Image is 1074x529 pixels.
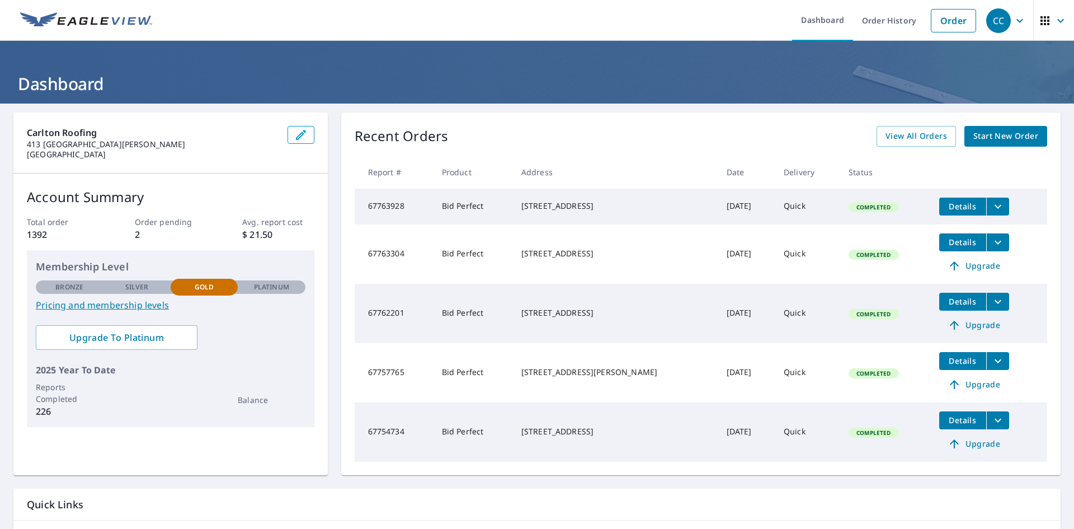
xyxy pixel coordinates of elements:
span: Completed [850,310,897,318]
td: Bid Perfect [433,224,512,284]
span: Completed [850,369,897,377]
h1: Dashboard [13,72,1061,95]
button: detailsBtn-67754734 [939,411,986,429]
span: View All Orders [885,129,947,143]
a: Pricing and membership levels [36,298,305,312]
div: CC [986,8,1011,33]
a: Upgrade [939,376,1009,394]
td: Quick [775,189,840,224]
td: [DATE] [718,402,775,462]
a: View All Orders [877,126,956,147]
p: $ 21.50 [242,228,314,241]
a: Upgrade [939,257,1009,275]
p: Avg. report cost [242,216,314,228]
p: Reports Completed [36,381,103,405]
td: Quick [775,284,840,343]
span: Details [946,296,979,307]
span: Details [946,415,979,425]
button: filesDropdownBtn-67762201 [986,293,1009,311]
button: detailsBtn-67763304 [939,233,986,251]
p: 2 [135,228,206,241]
p: 1392 [27,228,98,241]
td: Bid Perfect [433,402,512,462]
td: 67762201 [355,284,433,343]
th: Product [433,156,512,189]
td: 67763928 [355,189,433,224]
p: Balance [238,394,305,406]
td: [DATE] [718,284,775,343]
td: Bid Perfect [433,284,512,343]
td: Quick [775,343,840,402]
p: Recent Orders [355,126,449,147]
p: 2025 Year To Date [36,363,305,377]
span: Upgrade [946,437,1002,451]
th: Date [718,156,775,189]
div: [STREET_ADDRESS][PERSON_NAME] [521,367,709,378]
button: filesDropdownBtn-67757765 [986,352,1009,370]
button: detailsBtn-67762201 [939,293,986,311]
td: [DATE] [718,343,775,402]
td: Quick [775,402,840,462]
span: Upgrade [946,319,1002,332]
p: Membership Level [36,259,305,274]
p: Silver [125,282,149,292]
td: 67754734 [355,402,433,462]
td: 67757765 [355,343,433,402]
span: Details [946,237,979,247]
p: Quick Links [27,498,1047,512]
a: Upgrade [939,435,1009,453]
span: Completed [850,251,897,259]
td: [DATE] [718,224,775,284]
span: Completed [850,203,897,211]
span: Details [946,201,979,212]
button: filesDropdownBtn-67754734 [986,411,1009,429]
th: Delivery [775,156,840,189]
button: filesDropdownBtn-67763304 [986,233,1009,251]
p: [GEOGRAPHIC_DATA] [27,149,279,160]
p: Bronze [55,282,83,292]
div: [STREET_ADDRESS] [521,426,709,437]
span: Details [946,355,979,366]
div: [STREET_ADDRESS] [521,200,709,212]
td: Bid Perfect [433,189,512,224]
td: 67763304 [355,224,433,284]
a: Upgrade To Platinum [36,325,197,350]
p: Carlton Roofing [27,126,279,139]
th: Address [512,156,718,189]
td: Quick [775,224,840,284]
p: 413 [GEOGRAPHIC_DATA][PERSON_NAME] [27,139,279,149]
button: detailsBtn-67757765 [939,352,986,370]
td: [DATE] [718,189,775,224]
p: Platinum [254,282,289,292]
span: Completed [850,429,897,437]
th: Status [840,156,930,189]
p: Account Summary [27,187,314,207]
button: filesDropdownBtn-67763928 [986,198,1009,216]
span: Upgrade [946,378,1002,391]
a: Order [931,9,976,32]
p: 226 [36,405,103,418]
span: Upgrade To Platinum [45,331,189,344]
td: Bid Perfect [433,343,512,402]
span: Upgrade [946,259,1002,273]
span: Start New Order [973,129,1038,143]
button: detailsBtn-67763928 [939,198,986,216]
p: Total order [27,216,98,228]
div: [STREET_ADDRESS] [521,248,709,259]
a: Start New Order [964,126,1047,147]
img: EV Logo [20,12,152,29]
a: Upgrade [939,316,1009,334]
p: Gold [195,282,214,292]
div: [STREET_ADDRESS] [521,307,709,319]
p: Order pending [135,216,206,228]
th: Report # [355,156,433,189]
